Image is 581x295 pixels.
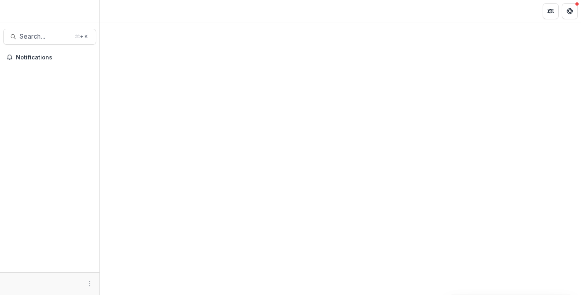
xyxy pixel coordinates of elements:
button: Search... [3,29,96,45]
button: Partners [543,3,559,19]
div: ⌘ + K [73,32,89,41]
nav: breadcrumb [103,5,137,17]
button: Get Help [562,3,578,19]
button: Notifications [3,51,96,64]
span: Search... [20,33,70,40]
button: More [85,279,95,289]
span: Notifications [16,54,93,61]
